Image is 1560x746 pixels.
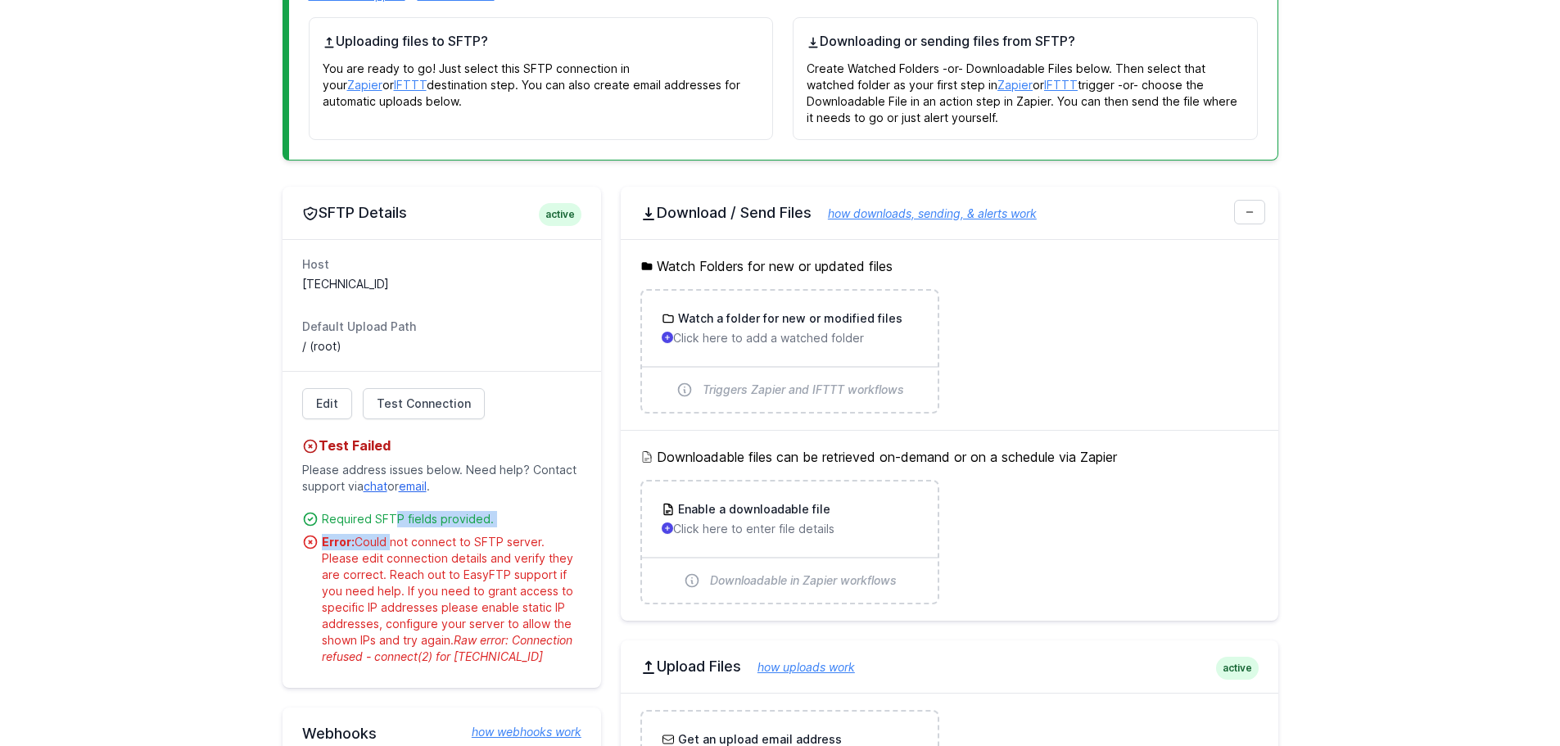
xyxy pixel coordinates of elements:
a: how uploads work [741,660,855,674]
a: chat [364,479,387,493]
h4: Downloading or sending files from SFTP? [807,31,1244,51]
h4: Test Failed [302,436,581,455]
iframe: Drift Widget Chat Controller [1478,664,1540,726]
a: how webhooks work [455,724,581,740]
span: Downloadable in Zapier workflows [710,572,897,589]
span: active [539,203,581,226]
dt: Default Upload Path [302,319,581,335]
a: Edit [302,388,352,419]
a: Test Connection [363,388,485,419]
dd: [TECHNICAL_ID] [302,276,581,292]
h2: Download / Send Files [640,203,1259,223]
dd: / (root) [302,338,581,355]
p: Click here to enter file details [662,521,918,537]
div: Could not connect to SFTP server. Please edit connection details and verify they are correct. Rea... [322,534,581,665]
h2: Upload Files [640,657,1259,676]
dt: Host [302,256,581,273]
h3: Enable a downloadable file [675,501,830,518]
a: how downloads, sending, & alerts work [812,206,1037,220]
p: Please address issues below. Need help? Contact support via or . [302,455,581,501]
a: Zapier [997,78,1033,92]
span: Triggers Zapier and IFTTT workflows [703,382,904,398]
a: IFTTT [1044,78,1078,92]
a: Watch a folder for new or modified files Click here to add a watched folder Triggers Zapier and I... [642,291,938,412]
a: email [399,479,427,493]
strong: Error: [322,535,355,549]
p: You are ready to go! Just select this SFTP connection in your or destination step. You can also c... [323,51,760,110]
h5: Watch Folders for new or updated files [640,256,1259,276]
a: Zapier [347,78,382,92]
h3: Watch a folder for new or modified files [675,310,902,327]
span: Test Connection [377,396,471,412]
a: Enable a downloadable file Click here to enter file details Downloadable in Zapier workflows [642,482,938,603]
h2: SFTP Details [302,203,581,223]
div: Required SFTP fields provided. [322,511,581,527]
h5: Downloadable files can be retrieved on-demand or on a schedule via Zapier [640,447,1259,467]
span: active [1216,657,1259,680]
h4: Uploading files to SFTP? [323,31,760,51]
p: Click here to add a watched folder [662,330,918,346]
h2: Webhooks [302,724,581,744]
p: Create Watched Folders -or- Downloadable Files below. Then select that watched folder as your fir... [807,51,1244,126]
a: IFTTT [394,78,427,92]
